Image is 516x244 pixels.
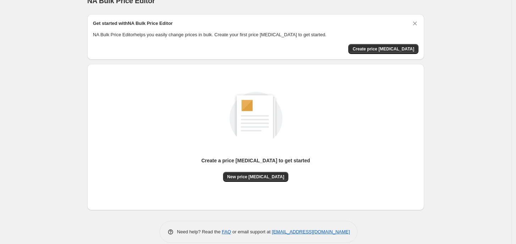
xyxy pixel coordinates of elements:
span: or email support at [231,229,272,234]
h2: Get started with NA Bulk Price Editor [93,20,173,27]
button: New price [MEDICAL_DATA] [223,172,289,182]
button: Create price change job [348,44,418,54]
p: Create a price [MEDICAL_DATA] to get started [201,157,310,164]
span: Need help? Read the [177,229,222,234]
span: New price [MEDICAL_DATA] [227,174,284,180]
p: NA Bulk Price Editor helps you easily change prices in bulk. Create your first price [MEDICAL_DAT... [93,31,418,38]
button: Dismiss card [411,20,418,27]
a: FAQ [222,229,231,234]
a: [EMAIL_ADDRESS][DOMAIN_NAME] [272,229,350,234]
span: Create price [MEDICAL_DATA] [353,46,414,52]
